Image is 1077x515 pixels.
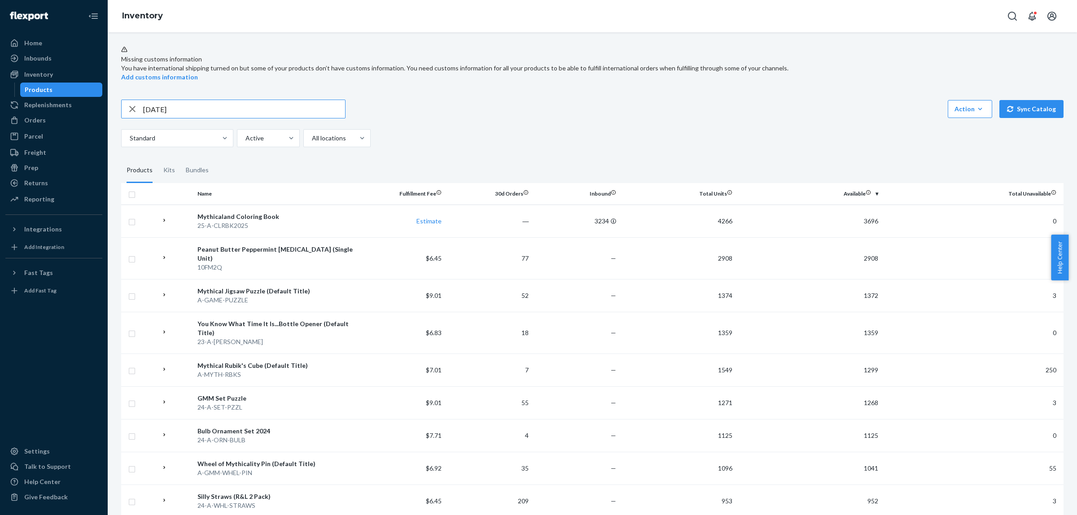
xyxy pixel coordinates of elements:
div: 23-A-[PERSON_NAME] [197,337,354,346]
span: 1549 [718,366,732,374]
button: Open notifications [1023,7,1041,25]
div: You Know What Time It Is...Bottle Opener (Default Title) [197,319,354,337]
button: Action [948,100,992,118]
span: 1359 [718,329,732,336]
div: Orders [24,116,46,125]
div: Kits [163,158,175,183]
button: Open Search Box [1003,7,1021,25]
div: Products [25,85,53,94]
span: 1096 [718,464,732,472]
span: 4266 [718,217,732,225]
th: Fulfillment Fee [358,183,445,205]
span: 55 [1049,464,1056,472]
div: Wheel of Mythicality Pin (Default Title) [197,459,354,468]
div: A-GAME-PUZZLE [197,296,354,305]
div: 10FM2Q [197,263,354,272]
div: Action [954,105,985,113]
a: Reporting [5,192,102,206]
div: Help Center [24,477,61,486]
td: 77 [445,237,533,279]
span: $7.01 [426,366,442,374]
td: 35 [445,452,533,484]
div: Inbounds [24,54,52,63]
div: Inventory [24,70,53,79]
span: 1271 [718,399,732,406]
span: $9.01 [426,399,442,406]
span: — [611,497,616,505]
a: Inventory [122,11,163,21]
span: 0 [1053,432,1056,439]
span: — [611,432,616,439]
a: Settings [5,444,102,458]
a: Prep [5,161,102,175]
a: Returns [5,176,102,190]
input: Standard [129,134,130,143]
input: Search inventory by name or sku [143,100,345,118]
div: 24-A-SET-PZZL [197,403,354,412]
div: Products [127,158,153,183]
ol: breadcrumbs [115,3,170,29]
button: Fast Tags [5,266,102,280]
span: 1299 [864,366,878,374]
div: Parcel [24,132,43,141]
button: Help Center [1051,235,1068,280]
span: 3 [1053,497,1056,505]
a: Home [5,36,102,50]
div: GMM Set Puzzle [197,394,354,403]
span: 1041 [864,464,878,472]
a: Products [20,83,103,97]
span: — [611,292,616,299]
span: 1125 [864,432,878,439]
th: Name [194,183,358,205]
th: Inbound [532,183,620,205]
span: 250 [1046,366,1056,374]
span: Missing customs information [121,55,202,63]
span: 1359 [864,329,878,336]
div: A-GMM-WHEL-PIN [197,468,354,477]
div: Replenishments [24,100,72,109]
span: 2908 [718,254,732,262]
span: 3 [1053,292,1056,299]
span: $7.71 [426,432,442,439]
button: Close Navigation [84,7,102,25]
td: 3234 [532,205,620,237]
div: Freight [24,148,46,157]
a: Estimate [416,217,442,225]
a: Inbounds [5,51,102,65]
span: 3 [1053,399,1056,406]
div: Peanut Butter Peppermint [MEDICAL_DATA] (Single Unit) [197,245,354,263]
div: Talk to Support [24,462,71,471]
span: 1372 [864,292,878,299]
span: 0 [1053,329,1056,336]
div: Reporting [24,195,54,204]
div: Mythicaland Coloring Book [197,212,354,221]
div: Silly Straws (R&L 2 Pack) [197,492,354,501]
th: Total Unavailable [882,183,1064,205]
td: ― [445,205,533,237]
span: 3696 [864,217,878,225]
span: 1125 [718,432,732,439]
span: $6.45 [426,497,442,505]
th: 30d Orders [445,183,533,205]
span: — [611,464,616,472]
span: — [611,399,616,406]
div: Fast Tags [24,268,53,277]
div: Add Fast Tag [24,287,57,294]
button: Give Feedback [5,490,102,504]
div: Prep [24,163,38,172]
div: Settings [24,447,50,456]
a: Add Integration [5,240,102,254]
span: $6.92 [426,464,442,472]
span: 1374 [718,292,732,299]
a: Parcel [5,129,102,144]
td: 18 [445,312,533,354]
div: You have international shipping turned on but some of your products don’t have customs informatio... [121,64,1064,73]
img: Flexport logo [10,12,48,21]
div: 24-A-ORN-BULB [197,436,354,445]
div: Home [24,39,42,48]
span: $6.83 [426,329,442,336]
span: 1268 [864,399,878,406]
input: All locations [311,134,312,143]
